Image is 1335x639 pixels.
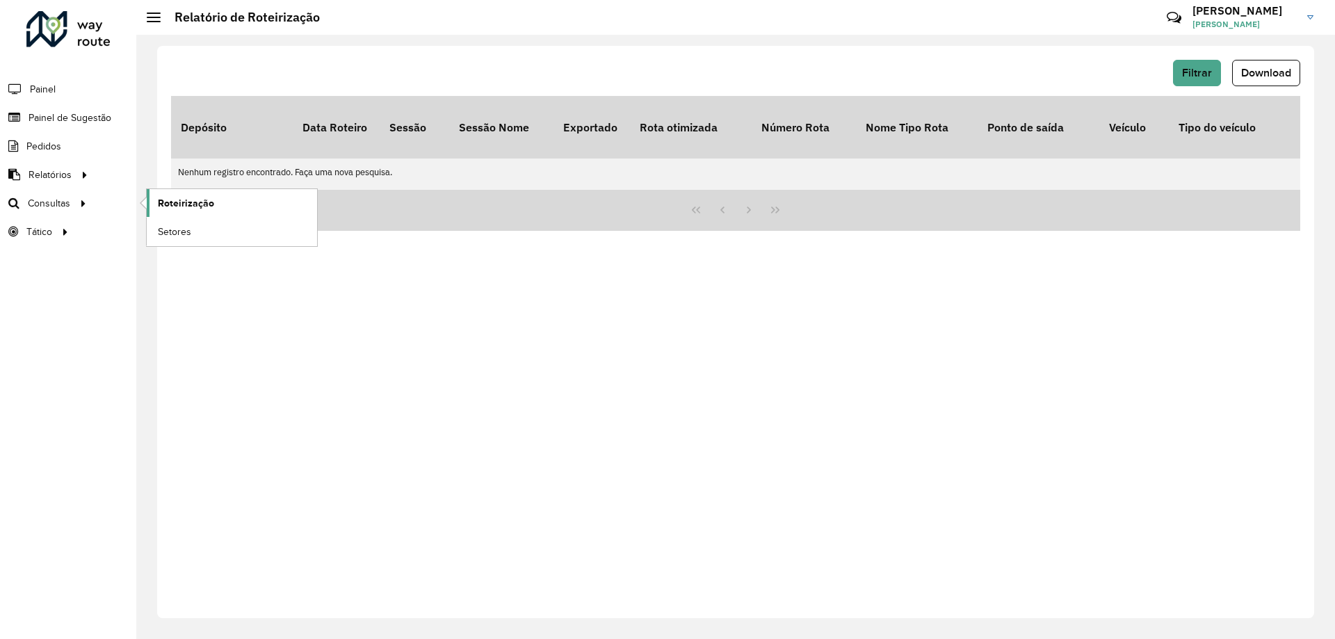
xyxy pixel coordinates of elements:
span: Filtrar [1182,67,1212,79]
h2: Relatório de Roteirização [161,10,320,25]
a: Contato Rápido [1159,3,1189,33]
h3: [PERSON_NAME] [1192,4,1297,17]
th: Tipo do veículo [1169,96,1290,159]
th: Nome Tipo Rota [856,96,978,159]
a: Roteirização [147,189,317,217]
th: Veículo [1099,96,1169,159]
th: Data Roteiro [293,96,380,159]
th: Rota otimizada [630,96,752,159]
a: Setores [147,218,317,245]
th: Sessão Nome [449,96,553,159]
span: Painel [30,82,56,97]
span: Pedidos [26,139,61,154]
span: Tático [26,225,52,239]
button: Filtrar [1173,60,1221,86]
span: Consultas [28,196,70,211]
th: Número Rota [752,96,856,159]
button: Download [1232,60,1300,86]
span: Download [1241,67,1291,79]
th: Sessão [380,96,449,159]
span: Relatórios [29,168,72,182]
span: Setores [158,225,191,239]
span: Roteirização [158,196,214,211]
span: [PERSON_NAME] [1192,18,1297,31]
th: Ponto de saída [978,96,1099,159]
th: Exportado [553,96,630,159]
th: Depósito [171,96,293,159]
span: Painel de Sugestão [29,111,111,125]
